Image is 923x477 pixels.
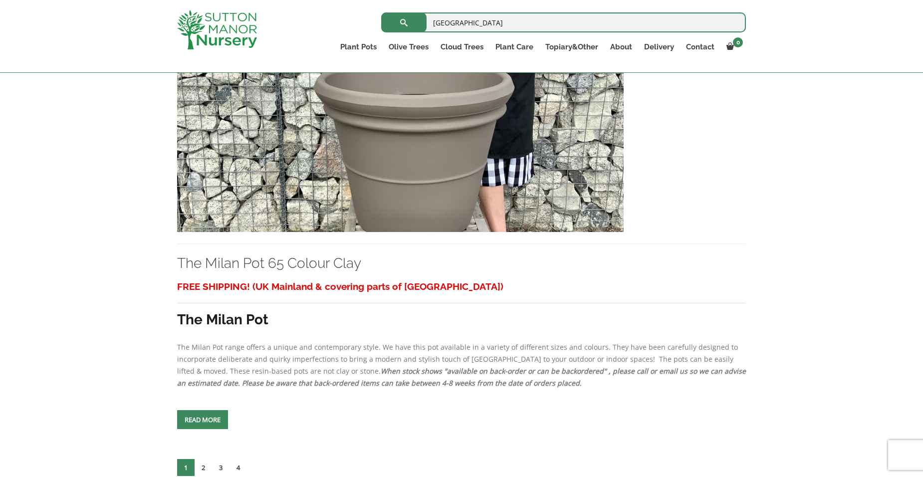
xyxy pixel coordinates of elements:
[638,40,680,54] a: Delivery
[383,40,435,54] a: Olive Trees
[177,17,624,232] img: The Milan Pot 65 Colour Clay - IMG 7479
[177,277,746,389] div: The Milan Pot range offers a unique and contemporary style. We have this pot available in a varie...
[195,459,212,476] a: 2
[435,40,489,54] a: Cloud Trees
[177,10,257,49] img: logo
[230,459,247,476] a: 4
[177,255,361,271] a: The Milan Pot 65 Colour Clay
[733,37,743,47] span: 0
[604,40,638,54] a: About
[720,40,746,54] a: 0
[177,119,624,129] a: The Milan Pot 65 Colour Clay
[212,459,230,476] a: 3
[680,40,720,54] a: Contact
[177,311,268,328] strong: The Milan Pot
[177,410,228,429] a: Read more
[177,277,746,296] h3: FREE SHIPPING! (UK Mainland & covering parts of [GEOGRAPHIC_DATA])
[381,12,746,32] input: Search...
[334,40,383,54] a: Plant Pots
[177,366,746,388] em: When stock shows "available on back-order or can be backordered" , please call or email us so we ...
[539,40,604,54] a: Topiary&Other
[489,40,539,54] a: Plant Care
[177,459,195,476] span: 1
